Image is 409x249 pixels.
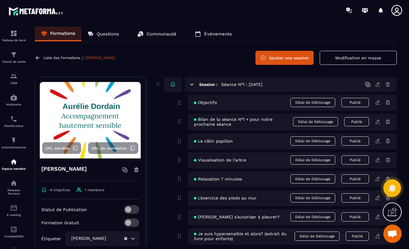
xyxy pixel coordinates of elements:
[88,142,138,154] button: URL de connexion
[194,195,257,200] span: L'exercice des pieds au mur
[2,81,26,85] p: CRM
[2,89,26,111] a: automationsautomationsWebinaire
[85,188,104,192] span: 1 members
[194,100,217,105] span: Objectifs
[2,39,26,42] p: Tableau de bord
[10,94,17,101] img: automations
[341,193,369,203] button: Publié
[194,231,295,241] span: Je suis hypersensible et alors? (extrait du livre pour enfants)
[194,214,280,219] span: [PERSON_NAME] s'autoriser à pleurer?
[2,111,26,132] a: schedulerschedulerPlanificateur
[341,155,369,165] button: Publié
[341,136,369,146] button: Publié
[35,27,81,41] a: Formations
[290,212,335,221] span: Délai de Déblocage
[50,188,70,192] span: 4 chapitres
[10,180,17,187] img: social-network
[70,235,107,242] span: [PERSON_NAME]
[2,154,26,175] a: automationsautomationsEspace membre
[2,175,26,200] a: social-networksocial-networkRéseaux Sociaux
[10,115,17,123] img: scheduler
[290,136,335,146] span: Délai de Déblocage
[189,27,238,41] a: Événements
[2,200,26,221] a: emailemailE-mailing
[2,124,26,128] p: Planificateur
[346,232,369,241] button: Publié
[295,232,340,241] span: Délai de Déblocage
[194,158,246,162] span: Visualisation de l'arbre
[10,204,17,212] img: email
[42,142,81,154] button: URL secrète
[41,165,87,173] h4: [PERSON_NAME]
[131,27,183,41] a: Communauté
[41,207,87,212] p: Statut de Publication
[2,167,26,170] p: Espace membre
[199,82,218,87] h6: Session :
[344,117,369,126] button: Publié
[41,220,79,225] p: Formation Gratuit
[41,236,61,241] p: Étiqueter
[66,232,139,246] div: Search for option
[10,30,17,37] img: formation
[97,31,119,37] p: Questions
[45,146,69,151] span: URL secrète
[194,139,233,143] span: Le câlin papillon
[91,146,127,151] span: URL de connexion
[2,25,26,46] a: formationformationTableau de bord
[320,51,397,65] button: Modification en masse
[341,212,369,221] button: Publié
[10,158,17,165] img: automations
[293,117,338,126] span: Délai de Déblocage
[9,6,64,17] img: logo
[341,174,369,184] button: Publié
[40,82,141,158] img: background
[2,46,26,68] a: formationformationTunnel de vente
[10,51,17,58] img: formation
[10,226,17,233] img: accountant
[255,51,314,65] button: Ajouter une session
[204,31,232,37] p: Événements
[194,117,293,127] span: Bilan de la séance N°1 + pour notre prochaine séance
[2,146,26,149] p: Automatisations
[81,27,125,41] a: Questions
[124,236,127,241] button: Clear Selected
[383,225,402,243] a: Ouvrir le chat
[2,68,26,89] a: formationformationCRM
[2,103,26,106] p: Webinaire
[290,155,335,165] span: Délai de Déblocage
[50,31,75,36] p: Formations
[10,72,17,80] img: formation
[43,56,80,60] a: Liste des formations
[2,235,26,238] p: Comptabilité
[82,55,84,61] span: /
[85,56,115,60] a: [PERSON_NAME]
[147,31,177,37] p: Communauté
[2,60,26,63] p: Tunnel de vente
[221,81,262,87] h5: Séance N°1 : [DATE]
[2,188,26,195] p: Réseaux Sociaux
[290,193,335,203] span: Délai de Déblocage
[2,221,26,243] a: accountantaccountantComptabilité
[2,213,26,217] p: E-mailing
[341,98,369,107] button: Publié
[107,235,124,242] input: Search for option
[290,98,335,107] span: Délai de Déblocage
[10,137,17,144] img: automations
[290,174,335,184] span: Délai de Déblocage
[2,132,26,154] a: automationsautomationsAutomatisations
[194,177,242,181] span: Relaxation 7 minutes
